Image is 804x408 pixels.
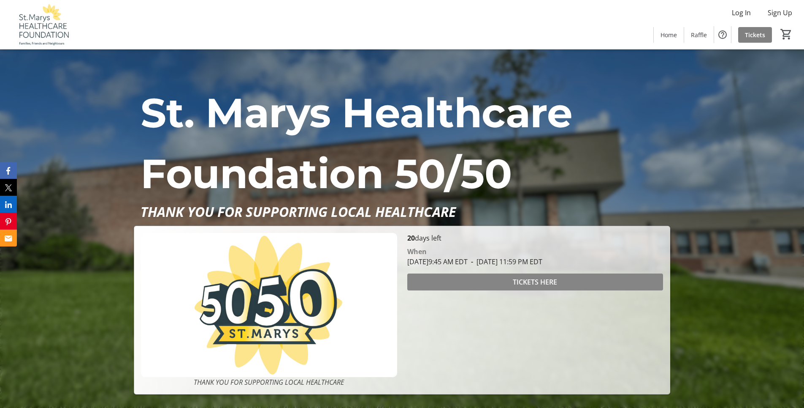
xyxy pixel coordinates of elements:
[407,246,427,257] div: When
[407,233,415,243] span: 20
[407,274,663,290] button: TICKETS HERE
[141,203,456,221] em: THANK YOU FOR SUPPORTING LOCAL HEALTHCARE
[691,30,707,39] span: Raffle
[468,257,542,266] span: [DATE] 11:59 PM EDT
[5,3,80,46] img: St. Marys Healthcare Foundation's Logo
[745,30,765,39] span: Tickets
[513,277,557,287] span: TICKETS HERE
[141,233,397,377] img: Campaign CTA Media Photo
[732,8,751,18] span: Log In
[194,378,344,387] em: THANK YOU FOR SUPPORTING LOCAL HEALTHCARE
[779,27,794,42] button: Cart
[714,26,731,43] button: Help
[768,8,792,18] span: Sign Up
[738,27,772,43] a: Tickets
[684,27,714,43] a: Raffle
[654,27,684,43] a: Home
[141,88,572,198] span: St. Marys Healthcare Foundation 50/50
[468,257,476,266] span: -
[725,6,758,19] button: Log In
[407,257,468,266] span: [DATE] 9:45 AM EDT
[761,6,799,19] button: Sign Up
[661,30,677,39] span: Home
[407,233,663,243] p: days left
